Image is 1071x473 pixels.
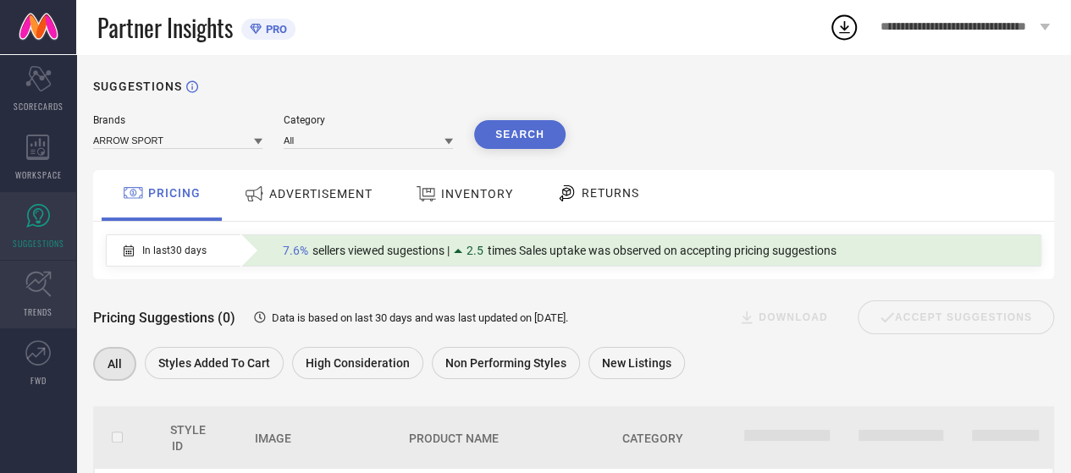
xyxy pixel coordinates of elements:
span: All [108,357,122,371]
span: times Sales uptake was observed on accepting pricing suggestions [488,244,836,257]
div: Percentage of sellers who have viewed suggestions for the current Insight Type [274,239,845,261]
span: WORKSPACE [15,168,62,181]
span: Data is based on last 30 days and was last updated on [DATE] . [272,311,568,324]
span: SUGGESTIONS [13,237,64,250]
span: Product Name [409,432,499,445]
span: TRENDS [24,305,52,318]
span: Pricing Suggestions (0) [93,310,235,326]
button: Search [474,120,566,149]
div: Category [284,114,453,126]
div: Accept Suggestions [858,300,1054,334]
span: sellers viewed sugestions | [312,244,450,257]
span: Partner Insights [97,10,233,45]
span: New Listings [602,356,671,370]
span: Styles Added To Cart [158,356,270,370]
span: Style Id [170,423,206,453]
span: SCORECARDS [14,100,63,113]
span: PRICING [148,186,201,200]
span: INVENTORY [441,187,513,201]
span: Non Performing Styles [445,356,566,370]
h1: SUGGESTIONS [93,80,182,93]
span: 7.6% [283,244,308,257]
span: ADVERTISEMENT [269,187,373,201]
span: Image [255,432,291,445]
div: Brands [93,114,262,126]
div: Open download list [829,12,859,42]
span: RETURNS [582,186,639,200]
span: In last 30 days [142,245,207,256]
span: 2.5 [466,244,483,257]
span: FWD [30,374,47,387]
span: Category [622,432,683,445]
span: High Consideration [306,356,410,370]
span: PRO [262,23,287,36]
